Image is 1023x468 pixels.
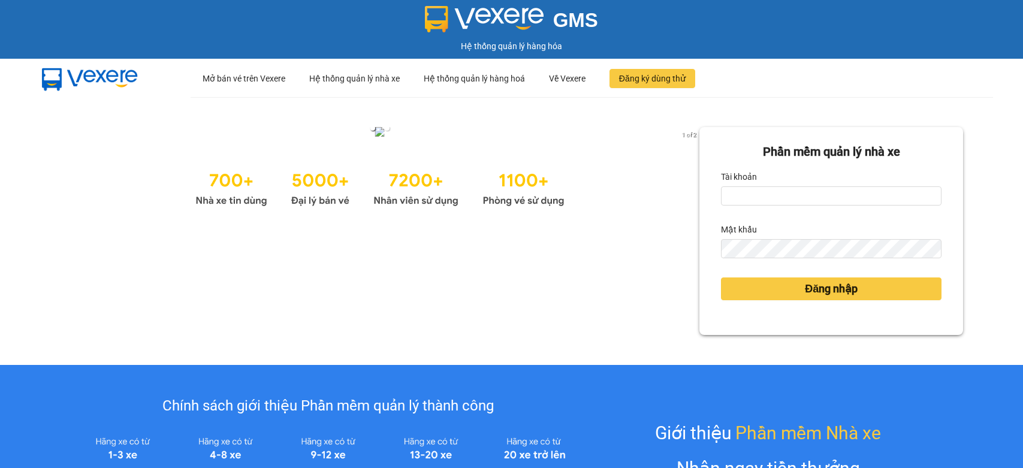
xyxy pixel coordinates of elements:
div: Giới thiệu [655,419,881,447]
img: mbUUG5Q.png [30,59,150,98]
span: Đăng ký dùng thử [619,72,686,85]
div: Chính sách giới thiệu Phần mềm quản lý thành công [71,395,584,418]
span: GMS [553,9,598,31]
a: GMS [425,18,598,28]
div: Về Vexere [549,59,586,98]
button: Đăng nhập [721,277,941,300]
li: slide item 2 [385,126,390,131]
span: Đăng nhập [805,280,858,297]
div: Hệ thống quản lý hàng hoá [424,59,525,98]
label: Tài khoản [721,167,757,186]
div: Hệ thống quản lý hàng hóa [3,40,1020,53]
label: Mật khẩu [721,220,757,239]
div: Mở bán vé trên Vexere [203,59,285,98]
p: 1 of 2 [678,127,699,143]
button: next slide / item [683,127,699,140]
button: previous slide / item [60,127,77,140]
div: Hệ thống quản lý nhà xe [309,59,400,98]
li: slide item 1 [370,126,375,131]
img: Statistics.png [195,164,565,210]
input: Tài khoản [721,186,941,206]
div: Phần mềm quản lý nhà xe [721,143,941,161]
input: Mật khẩu [721,239,941,258]
span: Phần mềm Nhà xe [735,419,881,447]
button: Đăng ký dùng thử [609,69,695,88]
img: logo 2 [425,6,544,32]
